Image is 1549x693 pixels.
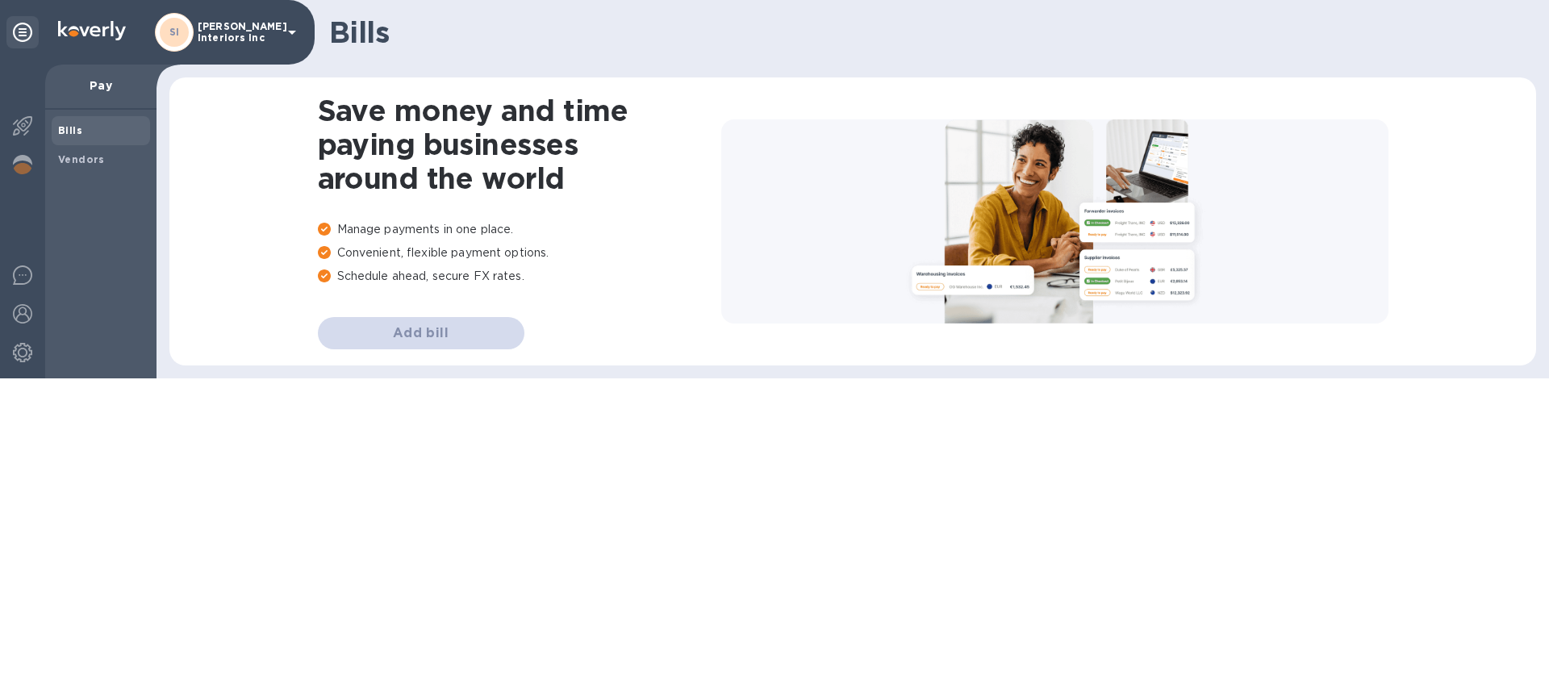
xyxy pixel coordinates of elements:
[318,221,721,238] p: Manage payments in one place.
[58,21,126,40] img: Logo
[198,21,278,44] p: [PERSON_NAME] Interiors Inc
[318,94,721,195] h1: Save money and time paying businesses around the world
[329,15,1523,49] h1: Bills
[318,268,721,285] p: Schedule ahead, secure FX rates.
[58,124,82,136] b: Bills
[58,153,105,165] b: Vendors
[318,244,721,261] p: Convenient, flexible payment options.
[169,26,180,38] b: SI
[58,77,144,94] p: Pay
[6,16,39,48] div: Unpin categories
